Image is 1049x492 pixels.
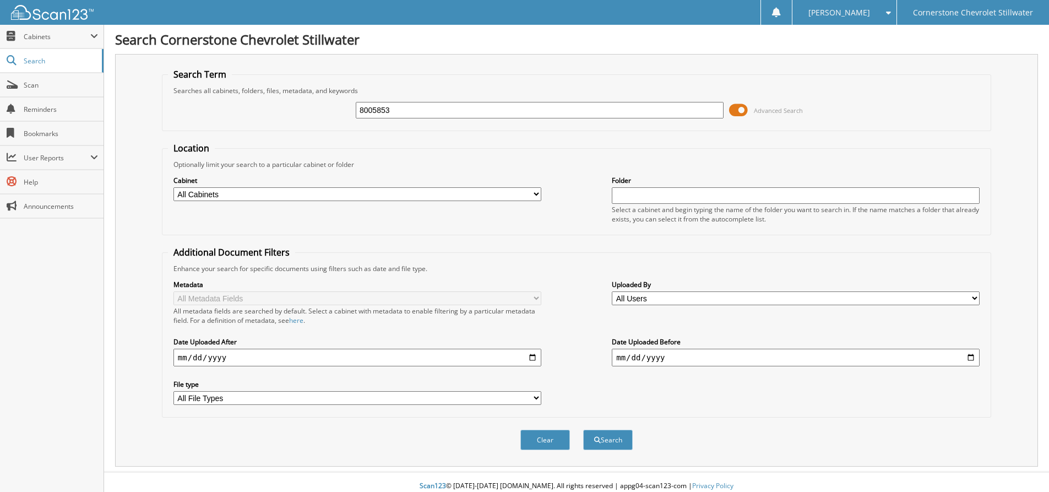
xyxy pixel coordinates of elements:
label: Uploaded By [612,280,980,289]
div: Searches all cabinets, folders, files, metadata, and keywords [168,86,985,95]
button: Clear [520,430,570,450]
div: Enhance your search for specific documents using filters such as date and file type. [168,264,985,273]
input: end [612,349,980,366]
label: Folder [612,176,980,185]
span: Help [24,177,98,187]
iframe: Chat Widget [994,439,1049,492]
span: Search [24,56,96,66]
a: here [289,316,303,325]
legend: Additional Document Filters [168,246,295,258]
img: scan123-logo-white.svg [11,5,94,20]
label: Date Uploaded Before [612,337,980,347]
span: Cabinets [24,32,90,41]
label: Date Uploaded After [173,337,541,347]
span: [PERSON_NAME] [808,9,870,16]
button: Search [583,430,633,450]
a: Privacy Policy [692,481,733,490]
span: User Reports [24,153,90,163]
div: Select a cabinet and begin typing the name of the folder you want to search in. If the name match... [612,205,980,224]
span: Cornerstone Chevrolet Stillwater [913,9,1033,16]
span: Reminders [24,105,98,114]
span: Scan123 [420,481,446,490]
span: Bookmarks [24,129,98,138]
legend: Location [168,142,215,154]
h1: Search Cornerstone Chevrolet Stillwater [115,30,1038,48]
div: All metadata fields are searched by default. Select a cabinet with metadata to enable filtering b... [173,306,541,325]
legend: Search Term [168,68,232,80]
span: Announcements [24,202,98,211]
span: Scan [24,80,98,90]
input: start [173,349,541,366]
label: Cabinet [173,176,541,185]
div: Optionally limit your search to a particular cabinet or folder [168,160,985,169]
span: Advanced Search [754,106,803,115]
label: Metadata [173,280,541,289]
label: File type [173,380,541,389]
